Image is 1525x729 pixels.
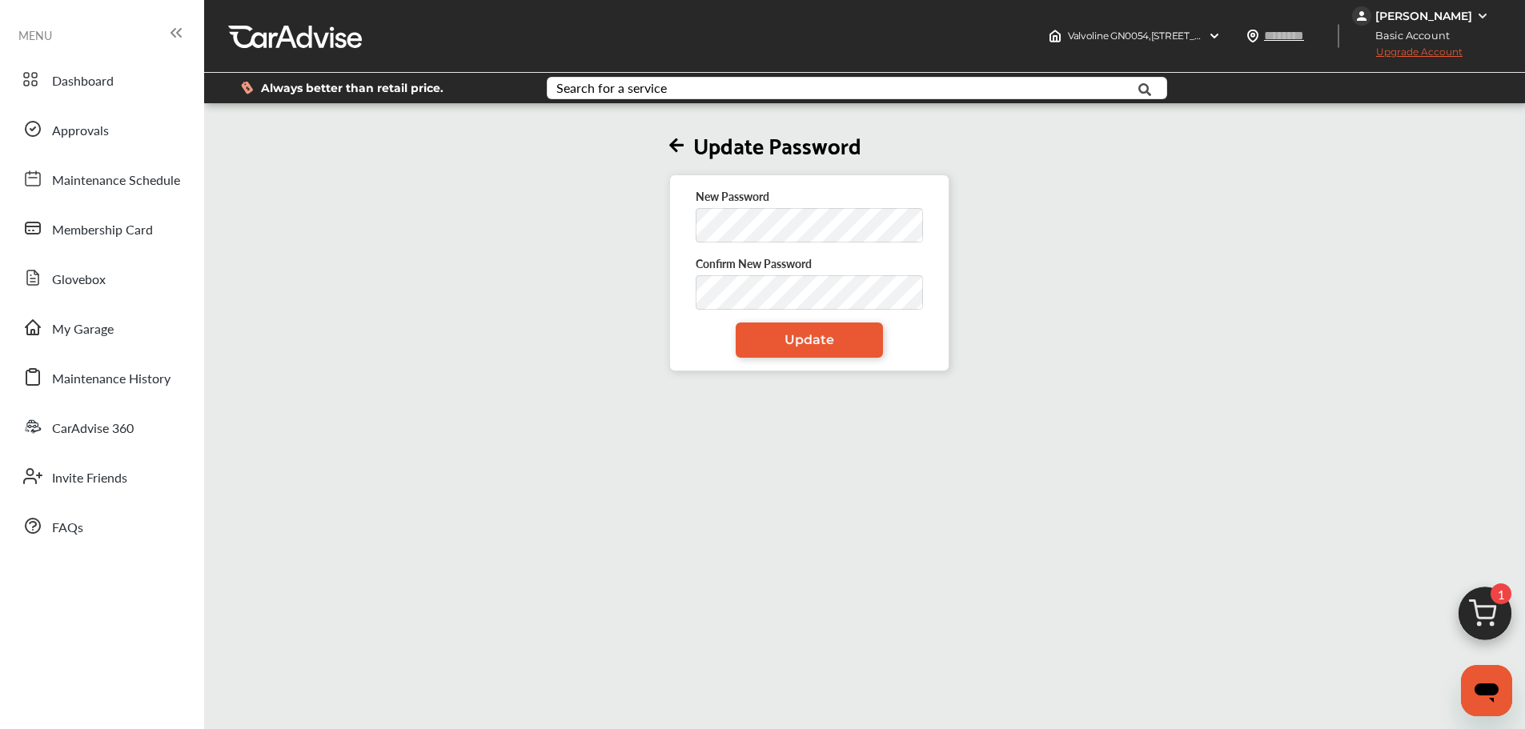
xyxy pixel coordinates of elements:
[261,82,443,94] span: Always better than retail price.
[14,406,188,447] a: CarAdvise 360
[696,188,769,204] span: New Password
[1338,24,1339,48] img: header-divider.bc55588e.svg
[556,82,667,94] div: Search for a service
[52,121,109,142] span: Approvals
[52,319,114,340] span: My Garage
[18,29,52,42] span: MENU
[736,322,883,358] a: Update
[669,130,949,158] h2: Update Password
[52,518,83,539] span: FAQs
[1461,665,1512,716] iframe: Button to launch messaging window
[1354,27,1462,44] span: Basic Account
[14,306,188,348] a: My Garage
[1068,30,1477,42] span: Valvoline GN0054 , [STREET_ADDRESS][PERSON_NAME] [GEOGRAPHIC_DATA] , CA 90036
[785,332,834,347] span: Update
[1375,9,1472,23] div: [PERSON_NAME]
[52,71,114,92] span: Dashboard
[52,468,127,489] span: Invite Friends
[52,220,153,241] span: Membership Card
[52,170,180,191] span: Maintenance Schedule
[1476,10,1489,22] img: WGsFRI8htEPBVLJbROoPRyZpYNWhNONpIPPETTm6eUC0GeLEiAAAAAElFTkSuQmCC
[14,158,188,199] a: Maintenance Schedule
[52,419,134,439] span: CarAdvise 360
[14,58,188,100] a: Dashboard
[241,81,253,94] img: dollor_label_vector.a70140d1.svg
[14,455,188,497] a: Invite Friends
[14,108,188,150] a: Approvals
[1049,30,1061,42] img: header-home-logo.8d720a4f.svg
[1447,579,1523,656] img: cart_icon.3d0951e8.svg
[52,369,171,390] span: Maintenance History
[1352,46,1463,66] span: Upgrade Account
[14,257,188,298] a: Glovebox
[14,207,188,249] a: Membership Card
[14,356,188,398] a: Maintenance History
[52,270,106,290] span: Glovebox
[1352,6,1371,26] img: jVpblrzwTbfkPYzPPzSLxeg0AAAAASUVORK5CYII=
[1491,583,1511,604] span: 1
[696,255,812,271] span: Confirm New Password
[14,505,188,547] a: FAQs
[1246,30,1259,42] img: location_vector.a44bc228.svg
[1208,30,1221,42] img: header-down-arrow.9dd2ce7d.svg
